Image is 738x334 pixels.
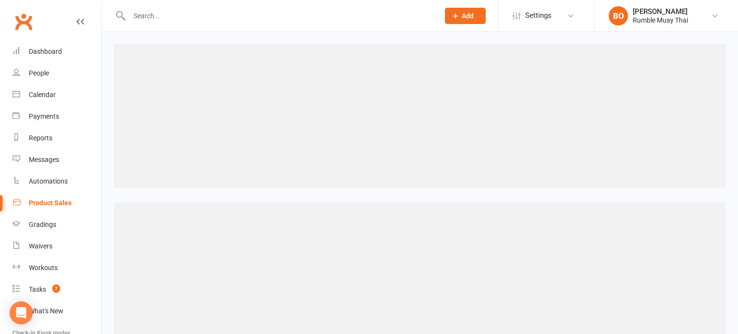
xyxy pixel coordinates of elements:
[12,214,101,235] a: Gradings
[29,307,63,315] div: What's New
[12,171,101,192] a: Automations
[12,279,101,300] a: Tasks 7
[609,6,628,25] div: BO
[525,5,552,26] span: Settings
[29,134,52,142] div: Reports
[12,127,101,149] a: Reports
[12,84,101,106] a: Calendar
[445,8,486,24] button: Add
[29,177,68,185] div: Automations
[29,48,62,55] div: Dashboard
[633,16,688,25] div: Rumble Muay Thai
[633,7,688,16] div: [PERSON_NAME]
[126,9,432,23] input: Search...
[12,235,101,257] a: Waivers
[12,41,101,62] a: Dashboard
[29,69,49,77] div: People
[29,221,56,228] div: Gradings
[29,242,52,250] div: Waivers
[12,106,101,127] a: Payments
[12,300,101,322] a: What's New
[29,91,56,99] div: Calendar
[29,264,58,272] div: Workouts
[12,257,101,279] a: Workouts
[29,156,59,163] div: Messages
[12,192,101,214] a: Product Sales
[12,149,101,171] a: Messages
[29,285,46,293] div: Tasks
[29,112,59,120] div: Payments
[10,301,33,324] div: Open Intercom Messenger
[29,199,72,207] div: Product Sales
[52,285,60,293] span: 7
[462,12,474,20] span: Add
[12,62,101,84] a: People
[12,10,36,34] a: Clubworx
